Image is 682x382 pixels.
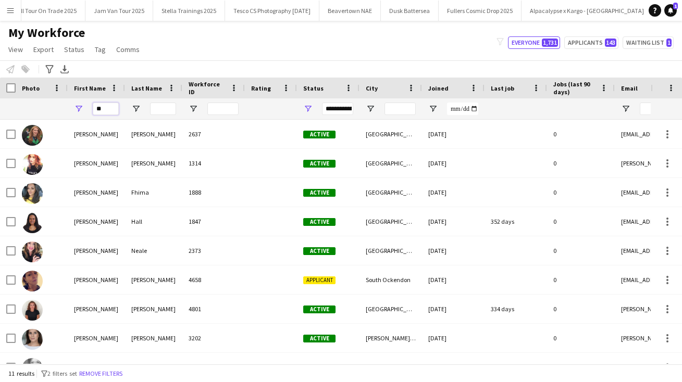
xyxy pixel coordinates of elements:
div: [PERSON_NAME] [68,353,125,381]
div: [DATE] [422,207,485,236]
input: City Filter Input [385,103,416,115]
span: Joined [428,84,449,92]
button: Open Filter Menu [621,104,630,113]
img: Rebecca Shields [22,300,43,321]
span: First Name [74,84,106,92]
div: [PERSON_NAME] [68,149,125,177]
button: Stella Trainings 2025 [153,1,225,21]
button: Fullers Cosmic Drop 2025 [439,1,522,21]
span: Active [303,247,336,255]
div: 4801 [182,295,245,323]
div: 2637 [182,120,245,148]
div: [PERSON_NAME] [68,120,125,148]
input: Joined Filter Input [447,103,478,115]
div: [GEOGRAPHIC_DATA] [359,178,422,207]
div: [GEOGRAPHIC_DATA] [359,120,422,148]
div: [GEOGRAPHIC_DATA] [359,236,422,265]
a: Comms [112,43,144,56]
div: 0 [547,353,615,381]
a: View [4,43,27,56]
span: 1 [673,3,678,9]
div: 4658 [182,265,245,294]
app-action-btn: Advanced filters [43,63,56,75]
span: Jobs (last 90 days) [553,80,596,96]
span: Last Name [131,84,162,92]
div: [DATE] [422,324,485,352]
span: Status [303,84,324,92]
span: My Workforce [8,25,85,41]
div: 0 [547,295,615,323]
div: [PERSON_NAME] [125,324,182,352]
div: 2373 [182,236,245,265]
div: [GEOGRAPHIC_DATA] [359,353,422,381]
img: Rebecca Allan [22,125,43,146]
div: [PERSON_NAME] [68,324,125,352]
span: Active [303,218,336,226]
span: Active [303,160,336,168]
div: 98 days [485,353,547,381]
button: Dusk Battersea [381,1,439,21]
button: Open Filter Menu [303,104,313,113]
div: 352 days [485,207,547,236]
span: Photo [22,84,40,92]
div: 1888 [182,178,245,207]
a: Export [29,43,58,56]
span: Status [64,45,84,54]
img: Rebecca Hall [22,212,43,233]
button: Open Filter Menu [366,104,375,113]
div: Hall [125,207,182,236]
a: Status [60,43,89,56]
div: 0 [547,324,615,352]
span: View [8,45,23,54]
div: [DATE] [422,353,485,381]
button: Jam Van Tour 2025 [85,1,153,21]
span: Active [303,131,336,138]
span: Export [33,45,54,54]
a: 1 [664,4,677,17]
span: Applicant [303,276,336,284]
div: [PERSON_NAME] [68,295,125,323]
button: Tesco CS Photography [DATE] [225,1,319,21]
div: 0 [547,149,615,177]
img: Rebecca Skivington [22,329,43,350]
span: Tag [95,45,106,54]
img: Rebecca Neale [22,241,43,262]
input: Last Name Filter Input [150,103,176,115]
span: 1,731 [542,39,558,47]
span: 1 [666,39,672,47]
span: Active [303,305,336,313]
div: [GEOGRAPHIC_DATA] [359,149,422,177]
input: First Name Filter Input [93,103,119,115]
div: 0 [547,236,615,265]
div: [DATE] [422,120,485,148]
a: Tag [91,43,110,56]
div: 0 [547,178,615,207]
div: [PERSON_NAME] [125,149,182,177]
div: [PERSON_NAME] [68,207,125,236]
button: Alpacalypse x Kargo - [GEOGRAPHIC_DATA] [522,1,653,21]
div: [DATE] [422,149,485,177]
div: [PERSON_NAME] [125,120,182,148]
span: Comms [116,45,140,54]
button: Open Filter Menu [189,104,198,113]
img: Rebecca Salter [22,271,43,291]
div: 334 days [485,295,547,323]
img: rebecca donnelly [22,154,43,175]
button: Open Filter Menu [131,104,141,113]
button: Open Filter Menu [428,104,438,113]
div: 1847 [182,207,245,236]
span: Workforce ID [189,80,226,96]
div: [DATE] [422,236,485,265]
div: [PERSON_NAME] [68,265,125,294]
button: Waiting list1 [623,36,674,49]
span: Rating [251,84,271,92]
div: [PERSON_NAME] [68,236,125,265]
button: Remove filters [77,368,125,379]
div: [PERSON_NAME] [125,265,182,294]
div: 0 [547,207,615,236]
div: [PERSON_NAME] [68,178,125,207]
div: Fhima [125,178,182,207]
span: Last job [491,84,514,92]
span: Active [303,335,336,342]
span: Email [621,84,638,92]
